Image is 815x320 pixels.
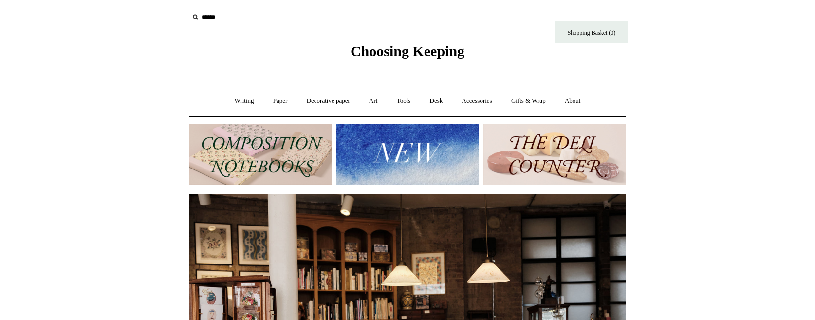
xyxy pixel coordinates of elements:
a: Decorative paper [298,88,359,114]
a: Desk [421,88,452,114]
a: About [556,88,590,114]
img: New.jpg__PID:f73bdf93-380a-4a35-bcfe-7823039498e1 [336,124,479,185]
a: Gifts & Wrap [502,88,555,114]
a: Accessories [453,88,501,114]
a: Writing [226,88,263,114]
a: Paper [264,88,296,114]
img: The Deli Counter [483,124,626,185]
a: Shopping Basket (0) [555,21,628,43]
span: Choosing Keeping [351,43,464,59]
a: Choosing Keeping [351,51,464,57]
img: 202302 Composition ledgers.jpg__PID:69722ee6-fa44-49dd-a067-31375e5d54ec [189,124,332,185]
a: Tools [388,88,420,114]
a: Art [360,88,386,114]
